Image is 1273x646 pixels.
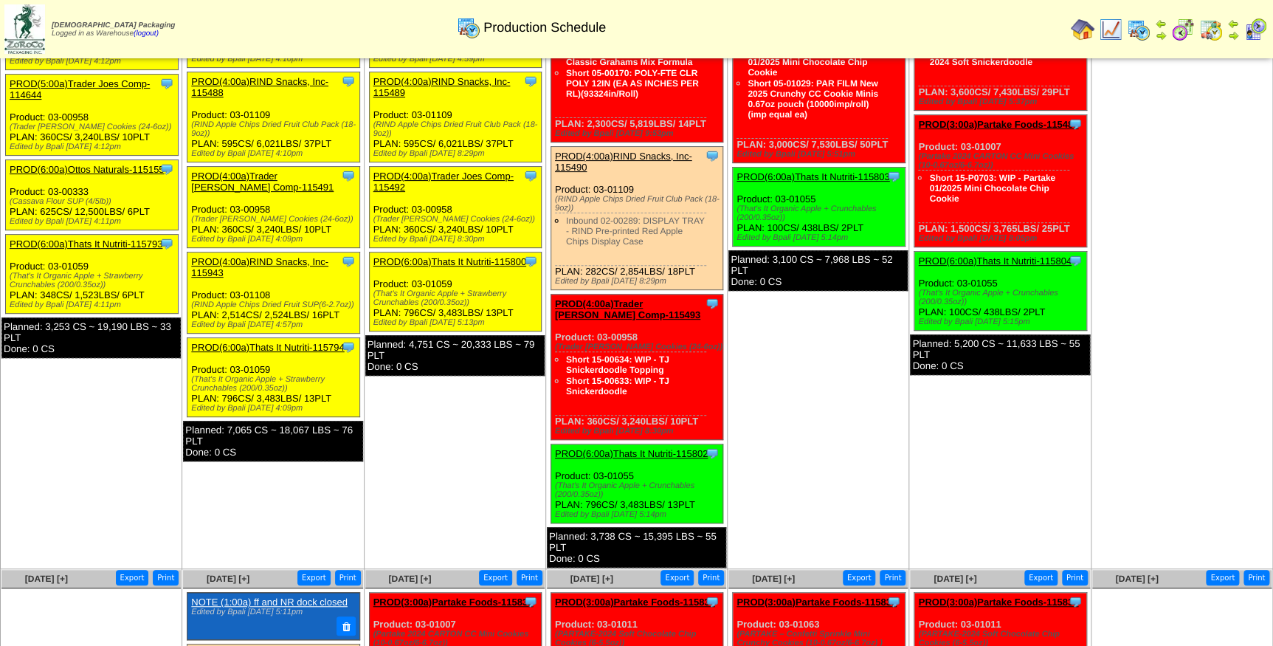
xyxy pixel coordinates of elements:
div: (Partake 2024 CARTON CC Mini Cookies (10-0.67oz/6-6.7oz)) [918,152,1086,170]
div: Edited by Bpali [DATE] 4:09pm [191,235,359,244]
button: Export [843,570,876,585]
div: Edited by Bpali [DATE] 8:30pm [373,235,542,244]
a: PROD(4:00a)Trader [PERSON_NAME] Comp-115493 [555,298,700,320]
a: PROD(3:00a)Partake Foods-115838 [736,597,897,608]
div: (That's It Organic Apple + Strawberry Crunchables (200/0.35oz)) [191,375,359,393]
div: (That's It Organic Apple + Crunchables (200/0.35oz)) [918,289,1086,306]
div: Product: 03-01108 PLAN: 2,514CS / 2,524LBS / 16PLT [187,252,360,334]
a: PROD(4:00a)RIND Snacks, Inc-115489 [373,76,511,98]
div: Edited by Bpali [DATE] 9:53pm [555,129,723,138]
div: Product: 03-01055 PLAN: 100CS / 438LBS / 2PLT [914,252,1087,331]
a: PROD(3:00a)Partake Foods-115483 [918,119,1078,130]
img: Tooltip [705,594,720,609]
a: (logout) [134,30,159,38]
button: Print [335,570,361,585]
a: PROD(6:00a)Thats It Nutriti-115800 [373,256,526,267]
div: Edited by Bpali [DATE] 5:14pm [555,510,723,519]
img: Tooltip [705,446,720,461]
img: Tooltip [886,594,901,609]
img: arrowright.gif [1227,30,1239,41]
a: PROD(3:00a)Partake Foods-115832 [373,597,534,608]
a: [DATE] [+] [934,574,976,584]
button: Print [880,570,905,585]
button: Export [297,570,331,585]
a: PROD(6:00a)Thats It Nutriti-115803 [736,171,889,182]
div: Planned: 3,100 CS ~ 7,968 LBS ~ 52 PLT Done: 0 CS [728,250,908,291]
a: PROD(5:00a)Trader Joes Comp-114644 [10,78,150,100]
img: Tooltip [1068,117,1083,131]
div: Edited by Bpali [DATE] 5:15pm [918,317,1086,326]
img: calendarblend.gif [1171,18,1195,41]
div: Edited by Bpali [DATE] 4:11pm [10,217,178,226]
a: [DATE] [+] [1115,574,1158,584]
span: [DATE] [+] [388,574,431,584]
div: Planned: 3,253 CS ~ 19,190 LBS ~ 33 PLT Done: 0 CS [1,317,181,358]
img: Tooltip [523,168,538,183]
div: Product: 03-01007 PLAN: 1,500CS / 3,765LBS / 25PLT [914,115,1087,247]
a: PROD(4:00a)RIND Snacks, Inc-115943 [191,256,328,278]
button: Export [1024,570,1058,585]
div: (That's It Organic Apple + Crunchables (200/0.35oz)) [736,205,905,222]
button: Export [1206,570,1239,585]
div: Edited by Bpali [DATE] 5:11pm [191,608,352,616]
img: home.gif [1071,18,1094,41]
div: Edited by Bpali [DATE] 4:09pm [191,404,359,413]
img: line_graph.gif [1099,18,1122,41]
a: PROD(6:00a)Ottos Naturals-115155 [10,164,165,175]
button: Export [116,570,149,585]
div: Planned: 7,065 CS ~ 18,067 LBS ~ 76 PLT Done: 0 CS [183,421,362,461]
img: Tooltip [341,254,356,269]
button: Print [1243,570,1269,585]
span: [DATE] [+] [25,574,68,584]
div: Edited by Bpali [DATE] 8:29pm [555,277,723,286]
div: Edited by Bpali [DATE] 5:13pm [373,318,542,327]
img: Tooltip [159,76,174,91]
img: Tooltip [341,74,356,89]
img: Tooltip [159,236,174,251]
a: Short 15-00634: WIP - TJ Snickerdoodle Topping [566,354,669,375]
div: Product: 03-00958 PLAN: 360CS / 3,240LBS / 10PLT [6,75,179,156]
div: Edited by Bpali [DATE] 8:30pm [555,427,723,436]
img: Tooltip [1068,594,1083,609]
button: Print [698,570,724,585]
a: PROD(4:00a)Trader [PERSON_NAME] Comp-115491 [191,171,334,193]
img: calendarcustomer.gif [1243,18,1267,41]
div: Edited by Bpali [DATE] 8:05pm [918,234,1086,243]
img: Tooltip [523,594,538,609]
div: Edited by Bpali [DATE] 4:12pm [10,142,178,151]
a: PROD(4:00a)RIND Snacks, Inc-115488 [191,76,328,98]
img: zoroco-logo-small.webp [4,4,45,54]
div: Edited by Bpali [DATE] 4:11pm [10,300,178,309]
div: (RIND Apple Chips Dried Fruit Club Pack (18-9oz)) [191,120,359,138]
div: (RIND Apple Chips Dried Fruit SUP(6-2.7oz)) [191,300,359,309]
a: [DATE] [+] [207,574,249,584]
a: PROD(6:00a)Thats It Nutriti-115804 [918,255,1071,267]
a: PROD(6:00a)Thats It Nutriti-115794 [191,342,344,353]
div: Product: 03-01059 PLAN: 796CS / 3,483LBS / 13PLT [187,338,360,417]
div: Edited by Bpali [DATE] 4:57pm [191,320,359,329]
img: arrowleft.gif [1155,18,1167,30]
img: calendarprod.gif [1127,18,1150,41]
button: Export [479,570,512,585]
div: Edited by Bpali [DATE] 5:37pm [918,97,1086,106]
a: NOTE (1:00a) ff and NR dock closed [191,597,347,608]
span: Logged in as Warehouse [52,21,175,38]
a: [DATE] [+] [570,574,613,584]
a: Short 15-P0703: WIP - Partake 01/2025 Mini Chocolate Chip Cookie [929,173,1055,204]
a: PROD(6:00a)Thats It Nutriti-115802 [555,448,708,459]
img: Tooltip [1068,253,1083,268]
div: (That's It Organic Apple + Strawberry Crunchables (200/0.35oz)) [373,289,542,307]
div: Edited by Bpali [DATE] 5:14pm [736,233,905,242]
div: Planned: 4,751 CS ~ 20,333 LBS ~ 79 PLT Done: 0 CS [365,335,545,376]
div: Planned: 5,200 CS ~ 11,633 LBS ~ 55 PLT Done: 0 CS [910,334,1089,375]
img: Tooltip [523,254,538,269]
a: [DATE] [+] [752,574,795,584]
button: Print [517,570,542,585]
div: Product: 03-00958 PLAN: 360CS / 3,240LBS / 10PLT [187,167,360,248]
a: PROD(3:00a)Partake Foods-115835 [918,597,1078,608]
a: PROD(4:00a)RIND Snacks, Inc-115490 [555,151,692,173]
a: PROD(3:00a)Partake Foods-115834 [555,597,715,608]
